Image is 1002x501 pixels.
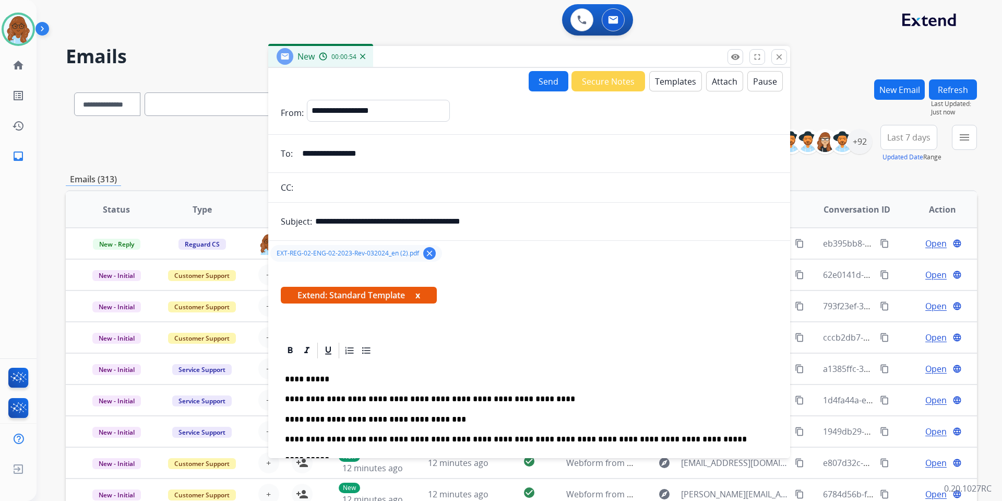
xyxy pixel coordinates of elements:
span: 6784d56b-fb1b-4c6a-b568-54b38a78618f [823,488,982,500]
mat-icon: content_copy [795,270,804,279]
mat-icon: content_copy [880,458,889,468]
mat-icon: close [774,52,784,62]
p: To: [281,147,293,160]
span: Service Support [172,364,232,375]
span: Open [925,300,947,312]
img: agent-avatar [258,233,279,255]
mat-icon: content_copy [880,333,889,342]
span: a1385ffc-392b-4865-b62e-98ef725cd438 [823,363,979,375]
mat-icon: clear [425,249,434,258]
button: Last 7 days [880,125,937,150]
button: Updated Date [882,153,923,161]
span: 12 minutes ago [428,457,488,469]
span: 1949db29-5784-46b7-ba7d-6f039d6c8177 [823,426,984,437]
mat-icon: content_copy [880,239,889,248]
span: + [266,394,271,406]
span: + [266,457,271,469]
span: New - Reply [93,239,140,250]
span: Customer Support [168,333,236,344]
span: Service Support [172,395,232,406]
mat-icon: content_copy [880,364,889,374]
mat-icon: content_copy [880,427,889,436]
mat-icon: content_copy [880,301,889,311]
mat-icon: language [952,458,962,468]
button: Templates [649,71,702,91]
span: 1d4fa44a-ed7b-4246-bfa9-a5436071f5cc [823,394,979,406]
mat-icon: content_copy [795,364,804,374]
span: Customer Support [168,301,236,312]
span: Open [925,363,947,375]
span: Customer Support [168,270,236,281]
span: Open [925,425,947,438]
span: Open [925,488,947,500]
mat-icon: inbox [12,150,25,162]
span: 793f23ef-39b7-47ae-a30a-86c3255f2ea7 [823,300,977,312]
p: Emails (313) [66,173,121,186]
button: + [258,452,279,473]
mat-icon: check_circle [523,486,535,499]
button: + [258,264,279,285]
span: Open [925,457,947,469]
p: 0.20.1027RC [944,482,992,495]
span: Type [193,203,212,216]
p: New [339,483,360,493]
mat-icon: content_copy [795,301,804,311]
span: EXT-REG-02-ENG-02-2023-Rev-032024_en (2).pdf [277,249,419,258]
mat-icon: person_add [296,488,308,500]
button: + [258,296,279,317]
span: Just now [931,108,977,116]
button: + [258,421,279,442]
mat-icon: check_circle [523,455,535,468]
span: Open [925,331,947,344]
span: [EMAIL_ADDRESS][DOMAIN_NAME] [681,457,789,469]
span: New - Initial [92,364,141,375]
span: New - Initial [92,270,141,281]
span: + [266,269,271,281]
div: Italic [299,343,315,358]
span: New [297,51,315,62]
button: Pause [747,71,783,91]
span: 12 minutes ago [342,462,403,474]
span: Last 7 days [887,135,931,139]
span: New - Initial [92,301,141,312]
span: 00:00:54 [331,53,356,61]
span: New - Initial [92,490,141,500]
button: x [415,289,420,301]
div: Underline [320,343,336,358]
button: Refresh [929,79,977,100]
span: New - Initial [92,458,141,469]
button: + [258,390,279,411]
span: [PERSON_NAME][EMAIL_ADDRESS][PERSON_NAME][PERSON_NAME][DOMAIN_NAME] [681,488,789,500]
mat-icon: fullscreen [753,52,762,62]
button: Attach [706,71,743,91]
mat-icon: language [952,395,962,405]
mat-icon: home [12,59,25,72]
img: avatar [4,15,33,44]
span: Webform from [EMAIL_ADDRESS][DOMAIN_NAME] on [DATE] [566,457,803,469]
button: Send [529,71,568,91]
mat-icon: content_copy [795,458,804,468]
span: + [266,363,271,375]
span: New - Initial [92,427,141,438]
span: Open [925,394,947,406]
mat-icon: content_copy [795,395,804,405]
div: Bold [282,343,298,358]
span: Open [925,269,947,281]
span: Reguard CS [178,239,226,250]
th: Action [891,191,977,228]
mat-icon: content_copy [795,490,804,499]
mat-icon: language [952,427,962,436]
span: Status [103,203,130,216]
span: Customer Support [168,458,236,469]
span: Webform from [PERSON_NAME][EMAIL_ADDRESS][PERSON_NAME][PERSON_NAME][DOMAIN_NAME] on [DATE] [566,488,997,500]
span: + [266,425,271,438]
mat-icon: content_copy [880,395,889,405]
mat-icon: language [952,333,962,342]
button: + [258,327,279,348]
button: + [258,358,279,379]
mat-icon: person_add [296,457,308,469]
span: eb395bb8-b207-4771-b193-2c40948d7f6f [823,238,982,249]
mat-icon: explore [658,488,671,500]
mat-icon: content_copy [880,490,889,499]
div: Ordered List [342,343,357,358]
